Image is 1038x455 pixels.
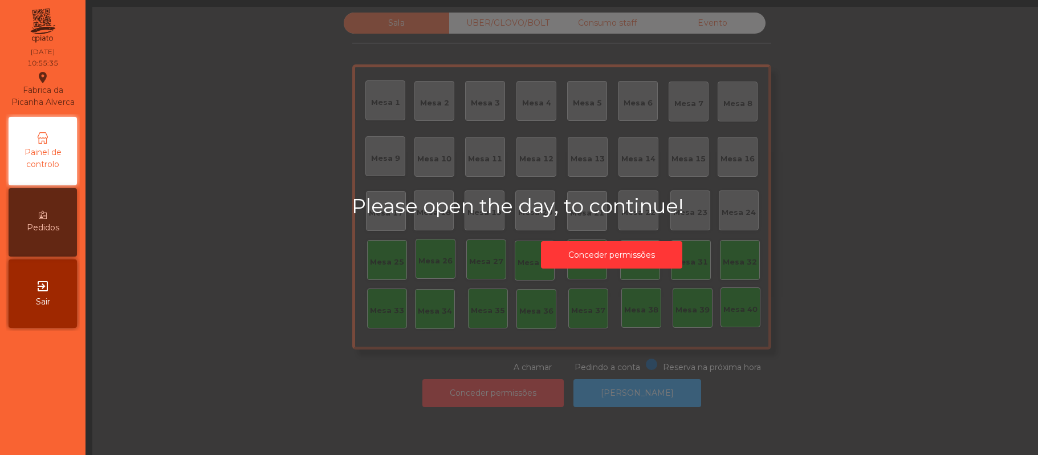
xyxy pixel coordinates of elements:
[9,71,76,108] div: Fabrica da Picanha Alverca
[27,58,58,68] div: 10:55:35
[27,222,59,234] span: Pedidos
[36,279,50,293] i: exit_to_app
[352,194,871,218] h2: Please open the day, to continue!
[11,147,74,170] span: Painel de controlo
[29,6,56,46] img: qpiato
[36,296,50,308] span: Sair
[31,47,55,57] div: [DATE]
[36,71,50,84] i: location_on
[541,241,682,269] button: Conceder permissões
